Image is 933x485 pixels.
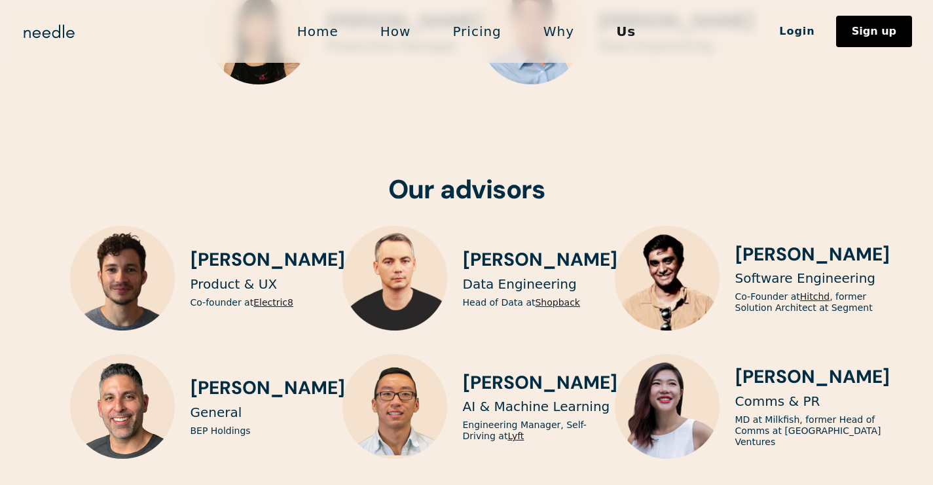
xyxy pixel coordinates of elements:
a: Hitchd [800,291,830,302]
p: MD at Milkfish, former Head of Comms at [GEOGRAPHIC_DATA] Ventures [735,414,890,447]
h3: [PERSON_NAME] [191,249,345,271]
a: Lyft [507,431,524,441]
p: Data Engineering [463,276,577,292]
a: Shopback [535,297,579,308]
a: How [359,18,432,45]
p: BEP Holdings [191,425,251,437]
p: Software Engineering [735,270,876,286]
p: Co-founder at [191,297,293,308]
h3: [PERSON_NAME] [463,372,617,394]
a: Pricing [431,18,522,45]
p: Head of Data at [463,297,580,308]
a: Login [758,20,836,43]
p: General [191,404,242,420]
a: Home [276,18,359,45]
p: Co-Founder at , former Solution Architect at Segment [735,291,890,314]
a: Sign up [836,16,912,47]
a: Why [522,18,595,45]
h3: [PERSON_NAME] [735,366,890,388]
p: Comms & PR [735,393,820,409]
p: AI & Machine Learning [463,399,610,414]
p: Product & UX [191,276,278,292]
h3: [PERSON_NAME] [735,243,890,266]
h3: [PERSON_NAME] [191,377,345,399]
div: Sign up [852,26,896,37]
a: Us [595,18,657,45]
a: Electric8 [253,297,293,308]
h3: [PERSON_NAME] [463,249,617,271]
p: Engineering Manager, Self-Driving at [463,420,617,442]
